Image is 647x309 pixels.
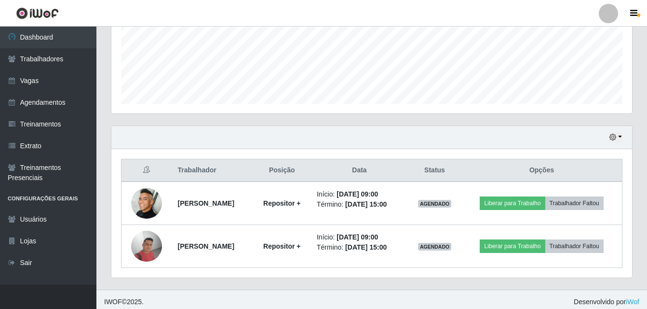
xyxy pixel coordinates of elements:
[178,199,234,207] strong: [PERSON_NAME]
[317,242,402,253] li: Término:
[104,297,144,307] span: © 2025 .
[480,239,545,253] button: Liberar para Trabalho
[131,188,162,219] img: 1690477066361.jpeg
[545,197,604,210] button: Trabalhador Faltou
[408,159,461,182] th: Status
[263,242,300,250] strong: Repositor +
[317,199,402,210] li: Término:
[178,242,234,250] strong: [PERSON_NAME]
[480,197,545,210] button: Liberar para Trabalho
[16,7,59,19] img: CoreUI Logo
[317,189,402,199] li: Início:
[104,298,122,306] span: IWOF
[337,233,378,241] time: [DATE] 09:00
[253,159,311,182] th: Posição
[345,200,387,208] time: [DATE] 15:00
[626,298,639,306] a: iWof
[574,297,639,307] span: Desenvolvido por
[345,243,387,251] time: [DATE] 15:00
[418,243,452,251] span: AGENDADO
[131,231,162,262] img: 1710898857944.jpeg
[337,190,378,198] time: [DATE] 09:00
[317,232,402,242] li: Início:
[311,159,408,182] th: Data
[461,159,622,182] th: Opções
[418,200,452,208] span: AGENDADO
[172,159,253,182] th: Trabalhador
[263,199,300,207] strong: Repositor +
[545,239,604,253] button: Trabalhador Faltou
